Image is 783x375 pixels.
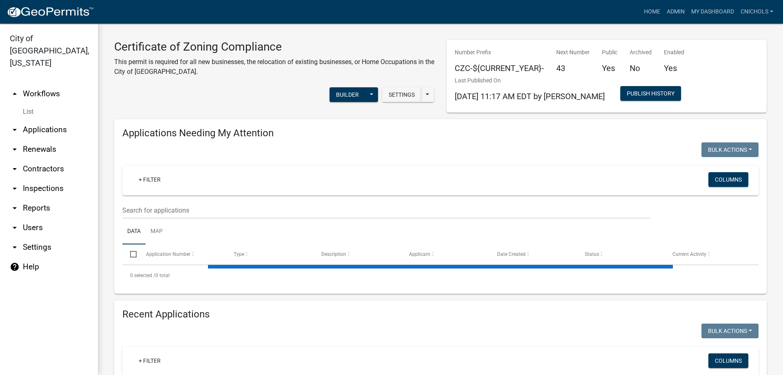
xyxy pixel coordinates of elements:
a: Home [641,4,664,20]
button: Columns [708,353,748,368]
button: Settings [382,87,421,102]
p: Next Number [556,48,590,57]
span: Current Activity [672,251,706,257]
datatable-header-cell: Type [226,244,314,264]
a: My Dashboard [688,4,737,20]
a: Map [146,219,168,245]
a: cnichols [737,4,776,20]
span: Date Created [497,251,526,257]
button: Bulk Actions [701,324,759,338]
button: Publish History [620,86,681,101]
i: arrow_drop_down [10,125,20,135]
div: 0 total [122,265,759,286]
p: This permit is required for all new businesses, the relocation of existing businesses, or Home Oc... [114,57,434,77]
h5: 43 [556,63,590,73]
i: arrow_drop_up [10,89,20,99]
datatable-header-cell: Application Number [138,244,226,264]
i: arrow_drop_down [10,223,20,233]
datatable-header-cell: Current Activity [665,244,752,264]
h5: Yes [602,63,617,73]
h5: Yes [664,63,684,73]
i: arrow_drop_down [10,164,20,174]
datatable-header-cell: Date Created [489,244,577,264]
datatable-header-cell: Status [577,244,665,264]
h5: CZC-${CURRENT_YEAR}- [455,63,544,73]
p: Public [602,48,617,57]
a: + Filter [132,353,167,368]
h4: Applications Needing My Attention [122,127,759,139]
i: arrow_drop_down [10,184,20,193]
p: Enabled [664,48,684,57]
h5: No [630,63,652,73]
span: Status [585,251,599,257]
a: + Filter [132,172,167,187]
datatable-header-cell: Select [122,244,138,264]
span: [DATE] 11:17 AM EDT by [PERSON_NAME] [455,91,605,101]
span: Type [234,251,244,257]
input: Search for applications [122,202,650,219]
i: arrow_drop_down [10,144,20,154]
button: Bulk Actions [701,142,759,157]
i: help [10,262,20,272]
i: arrow_drop_down [10,242,20,252]
p: Number Prefix [455,48,544,57]
button: Builder [330,87,365,102]
datatable-header-cell: Applicant [401,244,489,264]
span: 0 selected / [130,273,155,278]
p: Archived [630,48,652,57]
a: Data [122,219,146,245]
wm-modal-confirm: Workflow Publish History [620,91,681,98]
span: Application Number [146,251,190,257]
span: Description [321,251,346,257]
a: Admin [664,4,688,20]
h3: Certificate of Zoning Compliance [114,40,434,54]
i: arrow_drop_down [10,203,20,213]
button: Columns [708,172,748,187]
datatable-header-cell: Description [314,244,401,264]
h4: Recent Applications [122,308,759,320]
p: Last Published On [455,76,605,85]
span: Applicant [409,251,430,257]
